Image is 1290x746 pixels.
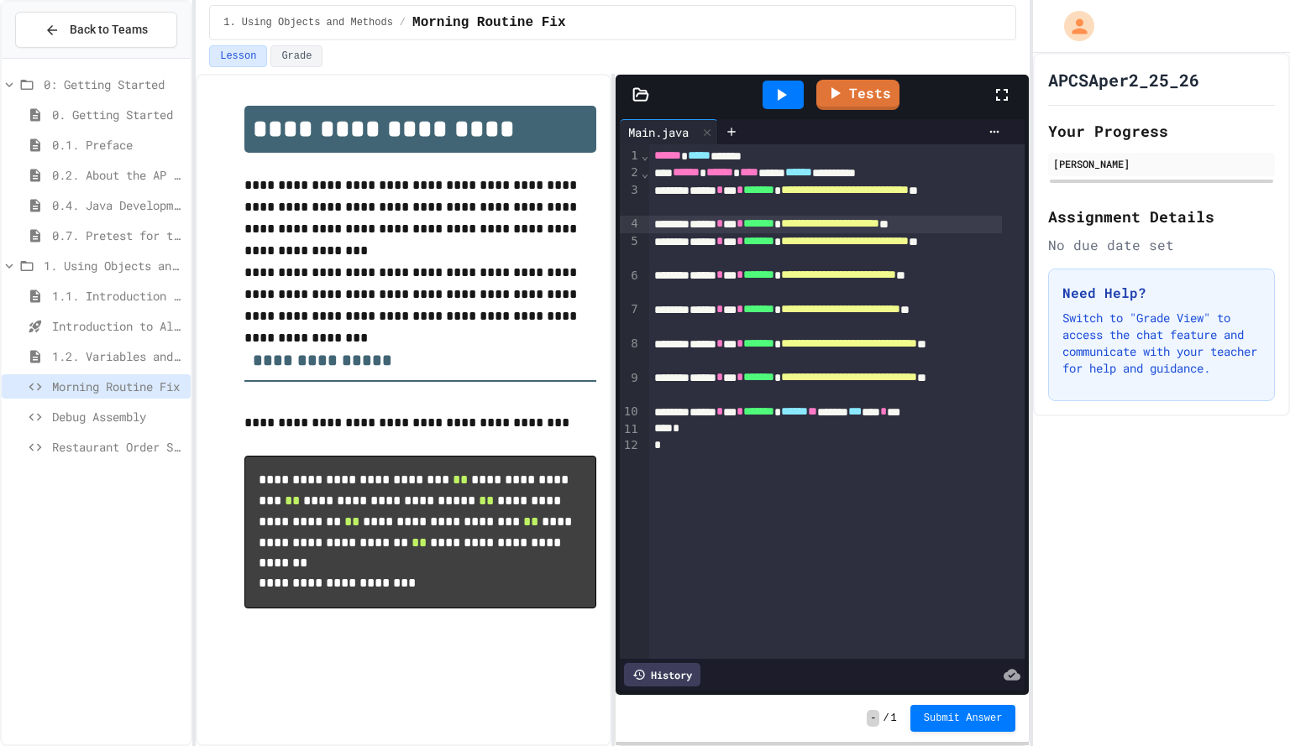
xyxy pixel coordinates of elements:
[1062,283,1261,303] h3: Need Help?
[1048,205,1275,228] h2: Assignment Details
[641,166,649,180] span: Fold line
[620,233,641,268] div: 5
[883,712,889,725] span: /
[620,123,697,141] div: Main.java
[620,404,641,420] div: 10
[620,301,641,336] div: 7
[1048,119,1275,143] h2: Your Progress
[910,705,1016,732] button: Submit Answer
[52,317,184,335] span: Introduction to Algorithms, Programming, and Compilers
[867,710,879,727] span: -
[412,13,565,33] span: Morning Routine Fix
[52,106,184,123] span: 0. Getting Started
[52,227,184,244] span: 0.7. Pretest for the AP CSA Exam
[44,76,184,93] span: 0: Getting Started
[620,421,641,438] div: 11
[620,182,641,216] div: 3
[620,164,641,181] div: 2
[52,438,184,456] span: Restaurant Order System
[52,166,184,184] span: 0.2. About the AP CSA Exam
[620,268,641,302] div: 6
[620,370,641,404] div: 9
[52,287,184,305] span: 1.1. Introduction to Algorithms, Programming, and Compilers
[620,119,718,144] div: Main.java
[52,378,184,395] span: Morning Routine Fix
[52,136,184,154] span: 0.1. Preface
[44,257,184,274] span: 1. Using Objects and Methods
[620,437,641,454] div: 12
[52,408,184,425] span: Debug Assembly
[620,216,641,232] div: 4
[1048,235,1275,255] div: No due date set
[816,80,899,110] a: Tests
[620,148,641,164] div: 1
[400,16,406,29] span: /
[891,712,897,725] span: 1
[620,336,641,370] div: 8
[1046,7,1099,45] div: My Account
[624,663,700,686] div: History
[52,347,184,365] span: 1.2. Variables and Data Types
[52,196,184,214] span: 0.4. Java Development Environments
[641,149,649,162] span: Fold line
[924,712,1003,725] span: Submit Answer
[209,45,267,67] button: Lesson
[15,12,177,48] button: Back to Teams
[1062,310,1261,377] p: Switch to "Grade View" to access the chat feature and communicate with your teacher for help and ...
[223,16,393,29] span: 1. Using Objects and Methods
[1053,156,1270,171] div: [PERSON_NAME]
[70,21,148,39] span: Back to Teams
[1048,68,1199,91] h1: APCSAper2_25_26
[270,45,322,67] button: Grade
